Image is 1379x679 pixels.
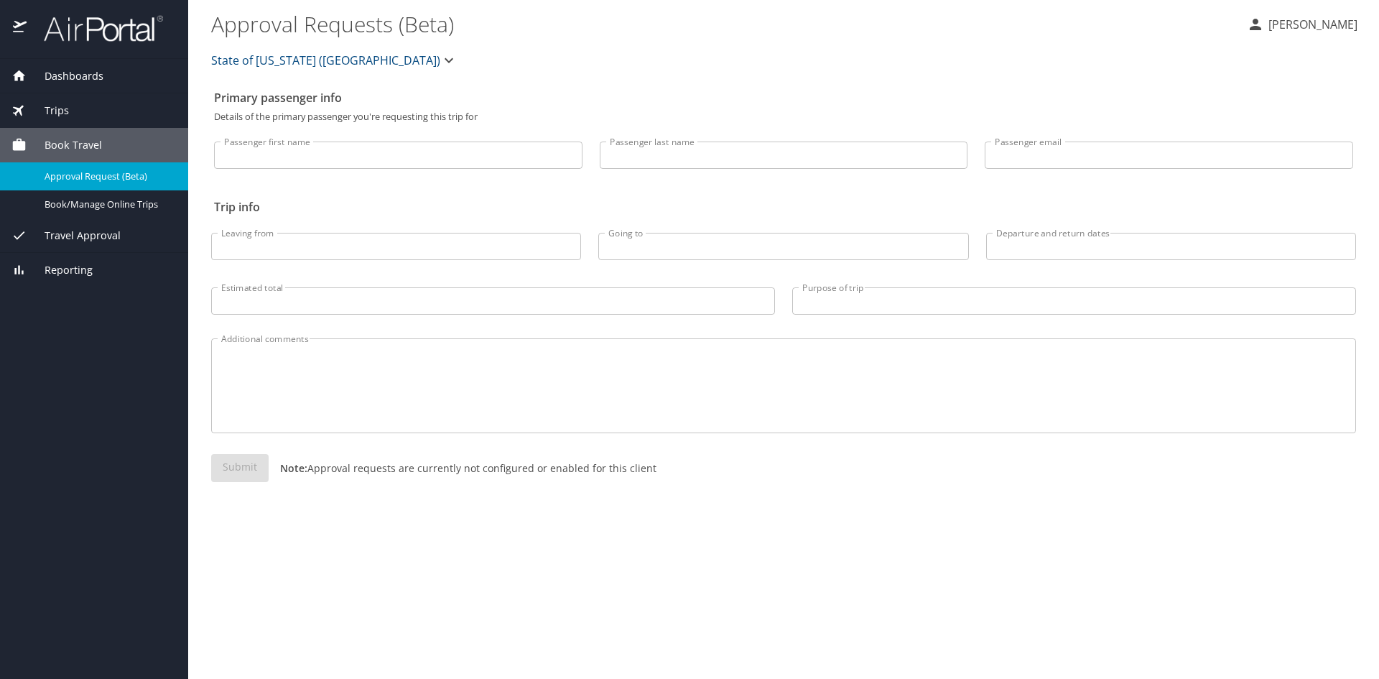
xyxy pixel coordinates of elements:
[1241,11,1363,37] button: [PERSON_NAME]
[214,195,1353,218] h2: Trip info
[13,14,28,42] img: icon-airportal.png
[45,170,171,183] span: Approval Request (Beta)
[214,112,1353,121] p: Details of the primary passenger you're requesting this trip for
[211,1,1235,46] h1: Approval Requests (Beta)
[27,262,93,278] span: Reporting
[27,103,69,119] span: Trips
[27,137,102,153] span: Book Travel
[205,46,463,75] button: State of [US_STATE] ([GEOGRAPHIC_DATA])
[27,68,103,84] span: Dashboards
[269,461,656,476] p: Approval requests are currently not configured or enabled for this client
[1264,16,1357,33] p: [PERSON_NAME]
[214,86,1353,109] h2: Primary passenger info
[28,14,163,42] img: airportal-logo.png
[45,198,171,211] span: Book/Manage Online Trips
[211,50,440,70] span: State of [US_STATE] ([GEOGRAPHIC_DATA])
[280,461,307,475] strong: Note:
[27,228,121,244] span: Travel Approval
